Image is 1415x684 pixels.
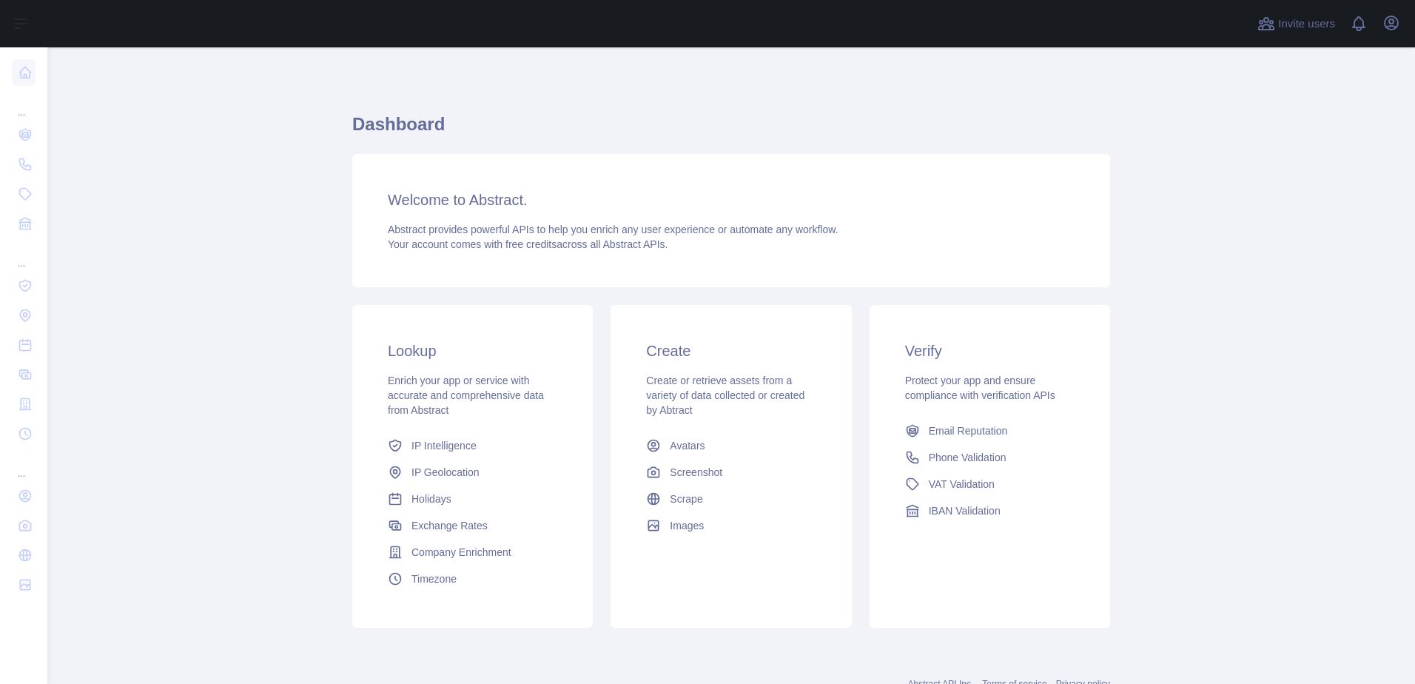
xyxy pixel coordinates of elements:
[1254,12,1338,36] button: Invite users
[382,566,563,592] a: Timezone
[905,375,1055,401] span: Protect your app and ensure compliance with verification APIs
[411,518,488,533] span: Exchange Rates
[929,423,1008,438] span: Email Reputation
[382,539,563,566] a: Company Enrichment
[388,224,838,235] span: Abstract provides powerful APIs to help you enrich any user experience or automate any workflow.
[12,89,36,118] div: ...
[12,450,36,480] div: ...
[388,190,1075,210] h3: Welcome to Abstract.
[388,341,557,361] h3: Lookup
[388,375,544,416] span: Enrich your app or service with accurate and comprehensive data from Abstract
[388,238,668,250] span: Your account comes with across all Abstract APIs.
[929,477,995,492] span: VAT Validation
[12,240,36,269] div: ...
[670,465,722,480] span: Screenshot
[411,465,480,480] span: IP Geolocation
[929,503,1001,518] span: IBAN Validation
[670,492,702,506] span: Scrape
[382,459,563,486] a: IP Geolocation
[411,545,511,560] span: Company Enrichment
[640,432,821,459] a: Avatars
[899,497,1080,524] a: IBAN Validation
[670,438,705,453] span: Avatars
[382,432,563,459] a: IP Intelligence
[646,341,816,361] h3: Create
[1278,16,1335,33] span: Invite users
[646,375,804,416] span: Create or retrieve assets from a variety of data collected or created by Abtract
[352,113,1110,148] h1: Dashboard
[929,450,1006,465] span: Phone Validation
[411,438,477,453] span: IP Intelligence
[899,418,1080,444] a: Email Reputation
[899,471,1080,497] a: VAT Validation
[382,486,563,512] a: Holidays
[905,341,1075,361] h3: Verify
[382,512,563,539] a: Exchange Rates
[899,444,1080,471] a: Phone Validation
[411,492,451,506] span: Holidays
[505,238,557,250] span: free credits
[670,518,704,533] span: Images
[640,459,821,486] a: Screenshot
[411,571,457,586] span: Timezone
[640,486,821,512] a: Scrape
[640,512,821,539] a: Images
